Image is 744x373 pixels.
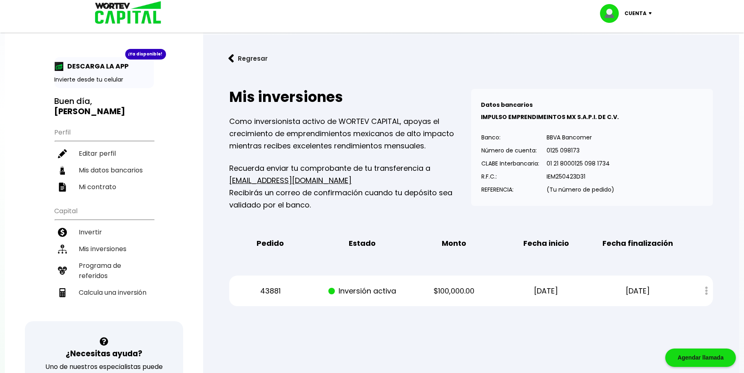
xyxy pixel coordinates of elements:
img: contrato-icon.f2db500c.svg [58,183,67,192]
img: profile-image [600,4,624,23]
a: Mis inversiones [55,241,154,257]
p: Como inversionista activo de WORTEV CAPITAL, apoyas el crecimiento de emprendimientos mexicanos d... [229,115,471,152]
ul: Capital [55,202,154,321]
a: [EMAIL_ADDRESS][DOMAIN_NAME] [229,175,352,185]
p: Cuenta [624,7,647,20]
p: BBVA Bancomer [547,131,614,143]
button: Regresar [216,48,280,69]
p: [DATE] [507,285,585,297]
p: $100,000.00 [415,285,493,297]
h3: ¿Necesitas ayuda? [66,348,142,360]
a: Programa de referidos [55,257,154,284]
img: editar-icon.952d3147.svg [58,149,67,158]
b: Fecha finalización [602,237,673,249]
b: Monto [442,237,466,249]
img: inversiones-icon.6695dc30.svg [58,245,67,254]
b: Pedido [257,237,284,249]
a: Calcula una inversión [55,284,154,301]
p: Recuerda enviar tu comprobante de tu transferencia a Recibirás un correo de confirmación cuando t... [229,162,471,211]
p: Invierte desde tu celular [55,75,154,84]
a: Invertir [55,224,154,241]
h2: Mis inversiones [229,89,471,105]
img: flecha izquierda [228,54,234,63]
img: datos-icon.10cf9172.svg [58,166,67,175]
p: R.F.C.: [481,170,539,183]
div: ¡Ya disponible! [125,49,166,60]
h3: Buen día, [55,96,154,117]
p: REFERENCIA: [481,183,539,196]
p: 01 21 8000125 098 1734 [547,157,614,170]
ul: Perfil [55,123,154,195]
p: (Tu número de pedido) [547,183,614,196]
p: IEM250423D31 [547,170,614,183]
b: IMPULSO EMPRENDIMEINTOS MX S.A.P.I. DE C.V. [481,113,619,121]
img: calculadora-icon.17d418c4.svg [58,288,67,297]
a: Mis datos bancarios [55,162,154,179]
b: Datos bancarios [481,101,533,109]
p: [DATE] [599,285,677,297]
p: DESCARGA LA APP [64,61,129,71]
img: icon-down [647,12,658,15]
b: Fecha inicio [523,237,569,249]
img: app-icon [55,62,64,71]
p: Banco: [481,131,539,143]
p: Número de cuenta: [481,144,539,157]
p: CLABE Interbancaria: [481,157,539,170]
a: Editar perfil [55,145,154,162]
p: 0125 098173 [547,144,614,157]
a: flecha izquierdaRegresar [216,48,726,69]
a: Mi contrato [55,179,154,195]
p: 43881 [232,285,309,297]
p: Inversión activa [323,285,401,297]
img: invertir-icon.b3b967d7.svg [58,228,67,237]
img: recomiendanos-icon.9b8e9327.svg [58,266,67,275]
b: Estado [349,237,376,249]
div: Agendar llamada [665,349,736,367]
b: [PERSON_NAME] [55,106,126,117]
